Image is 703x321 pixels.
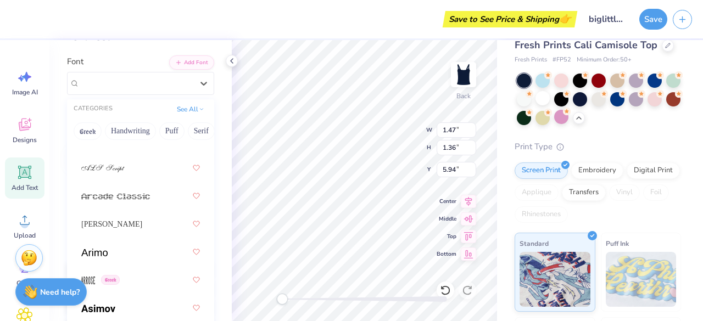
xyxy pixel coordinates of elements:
[12,88,38,97] span: Image AI
[159,122,185,140] button: Puff
[437,232,456,241] span: Top
[174,104,208,115] button: See All
[437,215,456,223] span: Middle
[105,122,156,140] button: Handwriting
[639,9,667,30] button: Save
[188,122,215,140] button: Serif
[580,8,634,30] input: Untitled Design
[453,64,475,86] img: Back
[606,252,677,307] img: Puff Ink
[437,197,456,206] span: Center
[627,162,680,179] div: Digital Print
[643,184,669,201] div: Foil
[40,287,80,297] strong: Need help?
[520,252,590,307] img: Standard
[169,55,214,70] button: Add Font
[562,184,606,201] div: Transfers
[445,11,574,27] div: Save to See Price & Shipping
[571,162,623,179] div: Embroidery
[101,275,120,285] span: Greek
[13,136,37,144] span: Designs
[577,55,632,65] span: Minimum Order: 50 +
[67,55,83,68] label: Font
[515,206,568,223] div: Rhinestones
[81,193,150,200] img: Arcade Classic
[81,218,142,230] span: [PERSON_NAME]
[520,238,549,249] span: Standard
[437,250,456,258] span: Bottom
[14,231,36,240] span: Upload
[553,55,571,65] span: # FP52
[606,238,629,249] span: Puff Ink
[559,12,571,25] span: 👉
[515,162,568,179] div: Screen Print
[515,184,559,201] div: Applique
[81,249,108,256] img: Arimo
[515,55,547,65] span: Fresh Prints
[515,140,681,153] div: Print Type
[74,104,113,114] div: CATEGORIES
[609,184,640,201] div: Vinyl
[12,183,38,192] span: Add Text
[277,294,288,305] div: Accessibility label
[81,165,125,172] img: ALS Script
[74,122,102,140] button: Greek
[515,38,657,52] span: Fresh Prints Cali Camisole Top
[81,305,115,312] img: Asimov
[456,91,471,101] div: Back
[81,277,95,284] img: Arrose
